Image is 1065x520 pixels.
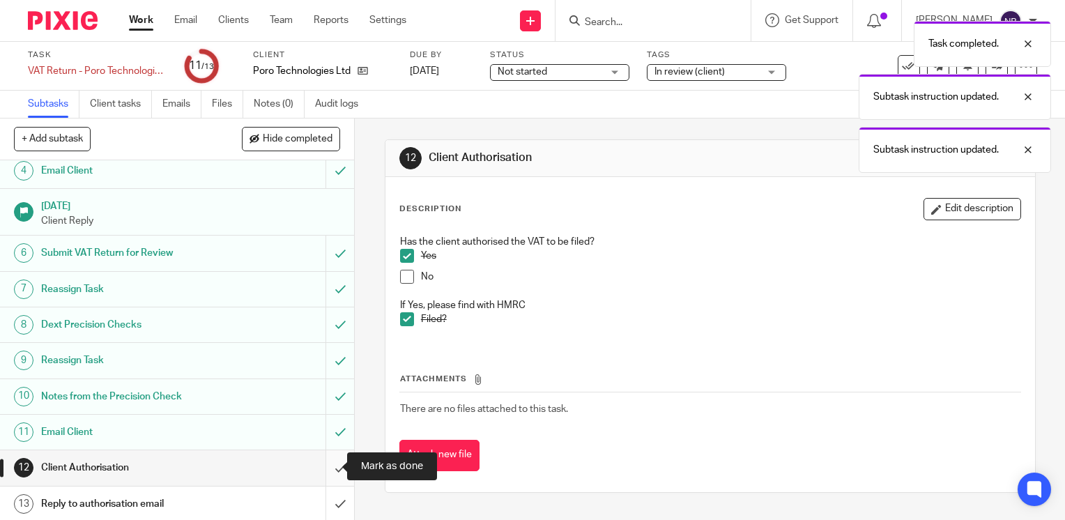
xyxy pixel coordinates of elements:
[14,494,33,514] div: 13
[400,375,467,383] span: Attachments
[189,58,214,74] div: 11
[490,49,629,61] label: Status
[162,91,201,118] a: Emails
[999,10,1022,32] img: svg%3E
[254,91,305,118] a: Notes (0)
[421,270,1020,284] p: No
[174,13,197,27] a: Email
[218,13,249,27] a: Clients
[14,161,33,181] div: 4
[400,298,1020,312] p: If Yes, please find with HMRC
[14,127,91,151] button: + Add subtask
[28,64,167,78] div: VAT Return - Poro Technologies Ltd
[400,404,568,414] span: There are no files attached to this task.
[201,63,214,70] small: /13
[14,315,33,335] div: 8
[399,440,480,471] button: Attach new file
[253,64,351,78] p: Poro Technologies Ltd
[410,66,439,76] span: [DATE]
[263,134,332,145] span: Hide completed
[369,13,406,27] a: Settings
[421,249,1020,263] p: Yes
[41,422,222,443] h1: Email Client
[399,147,422,169] div: 12
[242,127,340,151] button: Hide completed
[314,13,348,27] a: Reports
[924,198,1021,220] button: Edit description
[14,351,33,370] div: 9
[498,67,547,77] span: Not started
[14,458,33,477] div: 12
[28,91,79,118] a: Subtasks
[129,13,153,27] a: Work
[41,350,222,371] h1: Reassign Task
[28,49,167,61] label: Task
[90,91,152,118] a: Client tasks
[14,243,33,263] div: 6
[28,11,98,30] img: Pixie
[41,214,341,228] p: Client Reply
[41,386,222,407] h1: Notes from the Precision Check
[41,196,341,213] h1: [DATE]
[41,279,222,300] h1: Reassign Task
[41,160,222,181] h1: Email Client
[41,314,222,335] h1: Dext Precision Checks
[421,312,1020,326] p: Filed?
[41,457,222,478] h1: Client Authorisation
[41,243,222,263] h1: Submit VAT Return for Review
[873,90,999,104] p: Subtask instruction updated.
[928,37,999,51] p: Task completed.
[41,494,222,514] h1: Reply to authorisation email
[410,49,473,61] label: Due by
[14,387,33,406] div: 10
[400,235,1020,249] p: Has the client authorised the VAT to be filed?
[315,91,369,118] a: Audit logs
[253,49,392,61] label: Client
[212,91,243,118] a: Files
[429,151,740,165] h1: Client Authorisation
[399,204,461,215] p: Description
[14,422,33,442] div: 11
[14,280,33,299] div: 7
[270,13,293,27] a: Team
[873,143,999,157] p: Subtask instruction updated.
